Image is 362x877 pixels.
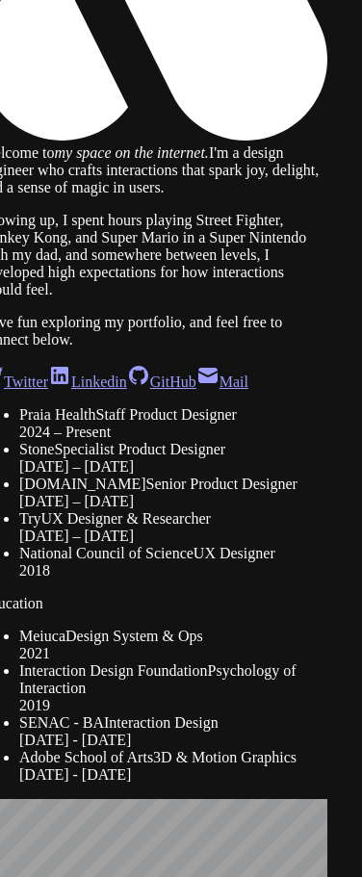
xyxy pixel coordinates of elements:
em: my space on the internet. [54,144,208,161]
div: 2018 [19,562,327,580]
span: Psychology of Interaction [19,662,297,696]
span: Stone [19,441,54,457]
a: Mail [196,374,248,390]
a: Linkedin [48,374,127,390]
span: Linkedin [71,374,127,390]
span: Staff Product Designer [96,406,237,423]
div: [DATE] – [DATE] [19,528,327,545]
span: GitHub [150,374,196,390]
span: Adobe School of Arts [19,749,153,765]
span: Design System & Ops [65,628,203,644]
span: 3D & Motion Graphics [153,749,297,765]
span: Interaction Design Foundation [19,662,208,679]
div: [DATE] – [DATE] [19,493,327,510]
span: UX Designer & Researcher [41,510,211,527]
span: Try [19,510,41,527]
span: SENAC - BA [19,714,104,731]
span: Twitter [4,374,48,390]
span: Mail [220,374,248,390]
span: Meiuca [19,628,65,644]
div: [DATE] - [DATE] [19,732,327,749]
span: National Council of Science [19,545,194,561]
span: Praia Health [19,406,96,423]
div: [DATE] – [DATE] [19,458,327,476]
span: Interaction Design [104,714,219,731]
div: 2019 [19,697,327,714]
span: [DOMAIN_NAME] [19,476,146,492]
a: GitHub [127,374,196,390]
span: Specialist Product Designer [54,441,225,457]
span: UX Designer [194,545,275,561]
span: Senior Product Designer [146,476,297,492]
div: 2024 – Present [19,424,327,441]
div: [DATE] - [DATE] [19,766,327,784]
div: 2021 [19,645,327,662]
